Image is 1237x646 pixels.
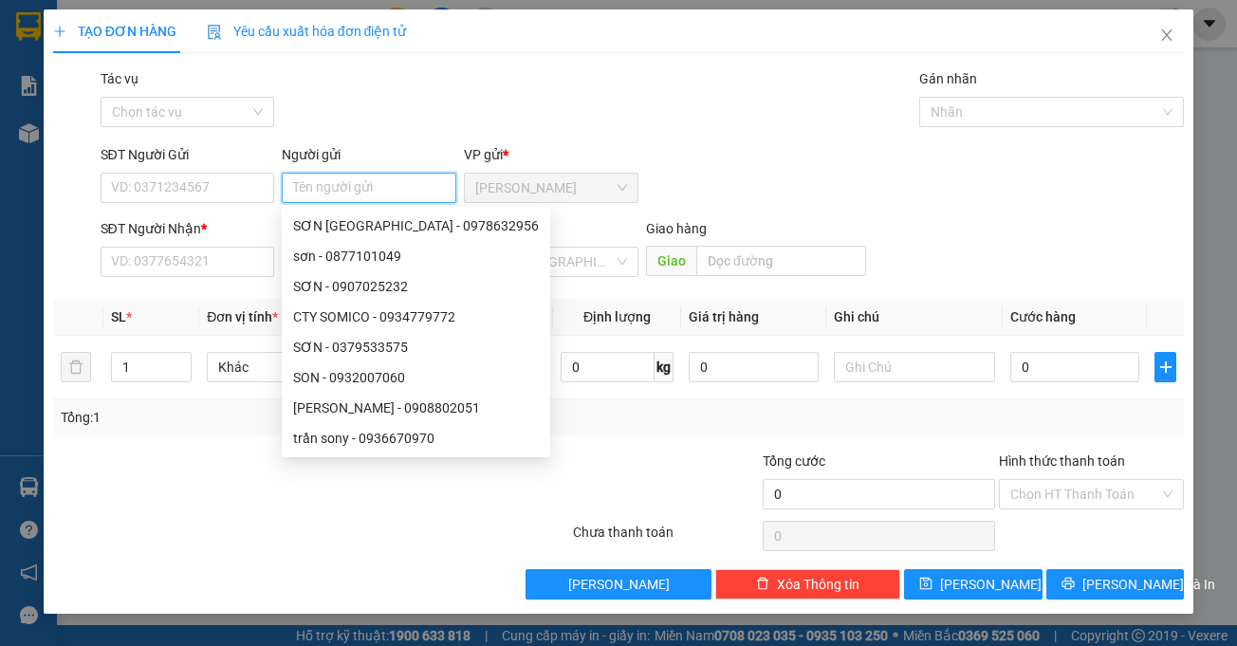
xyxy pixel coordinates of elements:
[207,25,222,40] img: icon
[689,352,818,382] input: 0
[646,221,707,236] span: Giao hàng
[464,144,638,165] div: VP gửi
[61,352,91,382] button: delete
[763,453,825,469] span: Tổng cước
[16,59,168,82] div: sơn
[293,337,539,358] div: SƠN - 0379533575
[218,353,357,381] span: Khác
[16,82,168,108] div: 0911305419
[715,569,900,600] button: deleteXóa Thông tin
[101,144,275,165] div: SĐT Người Gửi
[696,246,866,276] input: Dọc đường
[293,367,539,388] div: SON - 0932007060
[282,144,456,165] div: Người gửi
[919,577,932,592] span: save
[904,569,1043,600] button: save[PERSON_NAME]
[282,241,550,271] div: sơn - 0877101049
[14,121,44,141] span: CR :
[293,246,539,267] div: sơn - 0877101049
[282,332,550,362] div: SƠN - 0379533575
[1154,352,1176,382] button: plus
[646,246,696,276] span: Giao
[1155,360,1175,375] span: plus
[293,276,539,297] div: SƠN - 0907025232
[61,407,479,428] div: Tổng: 1
[207,24,407,39] span: Yêu cầu xuất hóa đơn điện tử
[1140,9,1193,63] button: Close
[919,71,977,86] label: Gán nhãn
[282,393,550,423] div: LƯƠNG SƠN VINA - 0908802051
[1082,574,1215,595] span: [PERSON_NAME] và In
[826,299,1003,336] th: Ghi chú
[14,120,171,142] div: 30.000
[282,423,550,453] div: trần sony - 0936670970
[282,211,550,241] div: SƠN HÀ TRANG - 0978632956
[181,16,334,39] div: T.T Kà Tum
[16,16,168,59] div: [PERSON_NAME]
[293,215,539,236] div: SƠN [GEOGRAPHIC_DATA] - 0978632956
[282,362,550,393] div: SON - 0932007060
[777,574,859,595] span: Xóa Thông tin
[689,309,759,324] span: Giá trị hàng
[1062,577,1075,592] span: printer
[53,25,66,38] span: plus
[101,218,275,239] div: SĐT Người Nhận
[181,62,334,88] div: 0908357035
[568,574,670,595] span: [PERSON_NAME]
[583,309,651,324] span: Định lượng
[1159,28,1174,43] span: close
[111,309,126,324] span: SL
[655,352,674,382] span: kg
[1046,569,1185,600] button: printer[PERSON_NAME] và In
[940,574,1042,595] span: [PERSON_NAME]
[293,428,539,449] div: trần sony - 0936670970
[207,309,278,324] span: Đơn vị tính
[282,271,550,302] div: SƠN - 0907025232
[53,24,176,39] span: TẠO ĐƠN HÀNG
[999,453,1125,469] label: Hình thức thanh toán
[1010,309,1076,324] span: Cước hàng
[101,71,138,86] label: Tác vụ
[834,352,995,382] input: Ghi Chú
[571,522,760,555] div: Chưa thanh toán
[526,569,711,600] button: [PERSON_NAME]
[181,18,227,38] span: Nhận:
[16,16,46,36] span: Gửi:
[293,306,539,327] div: CTY SOMICO - 0934779772
[181,39,334,62] div: a hưởng
[293,397,539,418] div: [PERSON_NAME] - 0908802051
[475,174,627,202] span: Mỹ Hương
[282,302,550,332] div: CTY SOMICO - 0934779772
[756,577,769,592] span: delete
